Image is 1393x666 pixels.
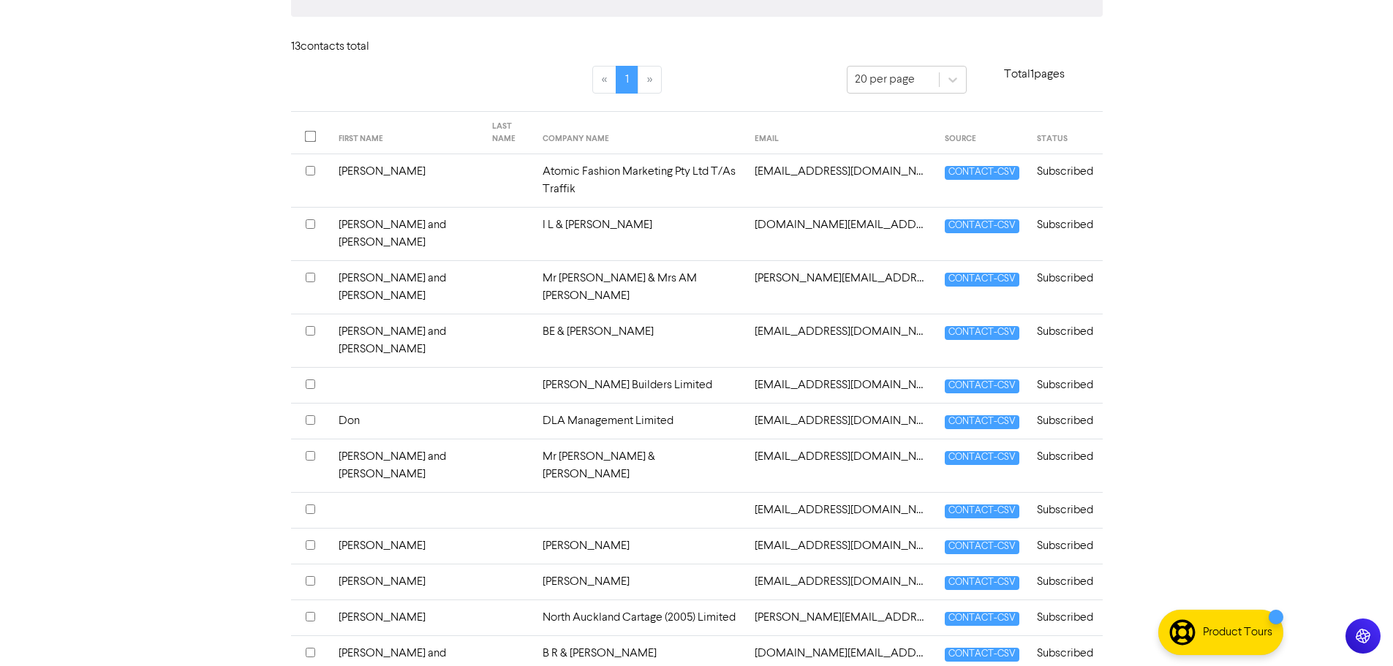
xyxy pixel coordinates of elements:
[936,112,1028,154] th: SOURCE
[534,600,746,636] td: North Auckland Cartage (2005) Limited
[945,273,1019,287] span: CONTACT-CSV
[1028,600,1102,636] td: Subscribed
[534,529,746,564] td: [PERSON_NAME]
[1028,112,1102,154] th: STATUS
[1028,368,1102,404] td: Subscribed
[534,564,746,600] td: [PERSON_NAME]
[746,439,936,493] td: jmandjarouse@farmside.co.nz
[746,493,936,529] td: jmarshallj6@gmail.com
[746,368,936,404] td: bronmo28@gmail.com
[855,71,915,88] div: 20 per page
[1028,261,1102,314] td: Subscribed
[330,404,484,439] td: Don
[534,208,746,261] td: I L & [PERSON_NAME]
[945,540,1019,554] span: CONTACT-CSV
[746,529,936,564] td: jssclwhite@gmail.com
[945,166,1019,180] span: CONTACT-CSV
[945,415,1019,429] span: CONTACT-CSV
[330,208,484,261] td: [PERSON_NAME] and [PERSON_NAME]
[330,314,484,368] td: [PERSON_NAME] and [PERSON_NAME]
[291,40,408,54] h6: 13 contact s total
[1028,154,1102,208] td: Subscribed
[945,504,1019,518] span: CONTACT-CSV
[1028,314,1102,368] td: Subscribed
[746,261,936,314] td: alison@surplusdirect.co.nz
[616,66,638,94] a: Page 1 is your current page
[746,600,936,636] td: paul.nac@xtra.co.nz
[945,612,1019,626] span: CONTACT-CSV
[330,529,484,564] td: [PERSON_NAME]
[746,564,936,600] td: nyreekeogh@xtra.co.nz
[534,261,746,314] td: Mr [PERSON_NAME] & Mrs AM [PERSON_NAME]
[945,576,1019,590] span: CONTACT-CSV
[1028,404,1102,439] td: Subscribed
[330,112,484,154] th: FIRST NAME
[534,404,746,439] td: DLA Management Limited
[330,564,484,600] td: [PERSON_NAME]
[746,208,936,261] td: aj.il@xtra.co.nz
[945,451,1019,465] span: CONTACT-CSV
[534,314,746,368] td: BE & [PERSON_NAME]
[1320,596,1393,666] iframe: Chat Widget
[1028,439,1102,493] td: Subscribed
[746,404,936,439] td: don@oxfordtrusts.co.nz
[945,379,1019,393] span: CONTACT-CSV
[1028,564,1102,600] td: Subscribed
[945,219,1019,233] span: CONTACT-CSV
[534,154,746,208] td: Atomic Fashion Marketing Pty Ltd T/As Traffik
[534,439,746,493] td: Mr [PERSON_NAME] & [PERSON_NAME]
[945,648,1019,662] span: CONTACT-CSV
[483,112,534,154] th: LAST NAME
[1028,529,1102,564] td: Subscribed
[1028,493,1102,529] td: Subscribed
[967,66,1103,83] p: Total 1 pages
[746,112,936,154] th: EMAIL
[746,314,936,368] td: bindon.okaihau@icloud.com
[330,439,484,493] td: [PERSON_NAME] and [PERSON_NAME]
[534,112,746,154] th: COMPANY NAME
[945,326,1019,340] span: CONTACT-CSV
[330,261,484,314] td: [PERSON_NAME] and [PERSON_NAME]
[746,154,936,208] td: accounts@atomicfm.com.au
[534,368,746,404] td: [PERSON_NAME] Builders Limited
[1028,208,1102,261] td: Subscribed
[330,600,484,636] td: [PERSON_NAME]
[330,154,484,208] td: [PERSON_NAME]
